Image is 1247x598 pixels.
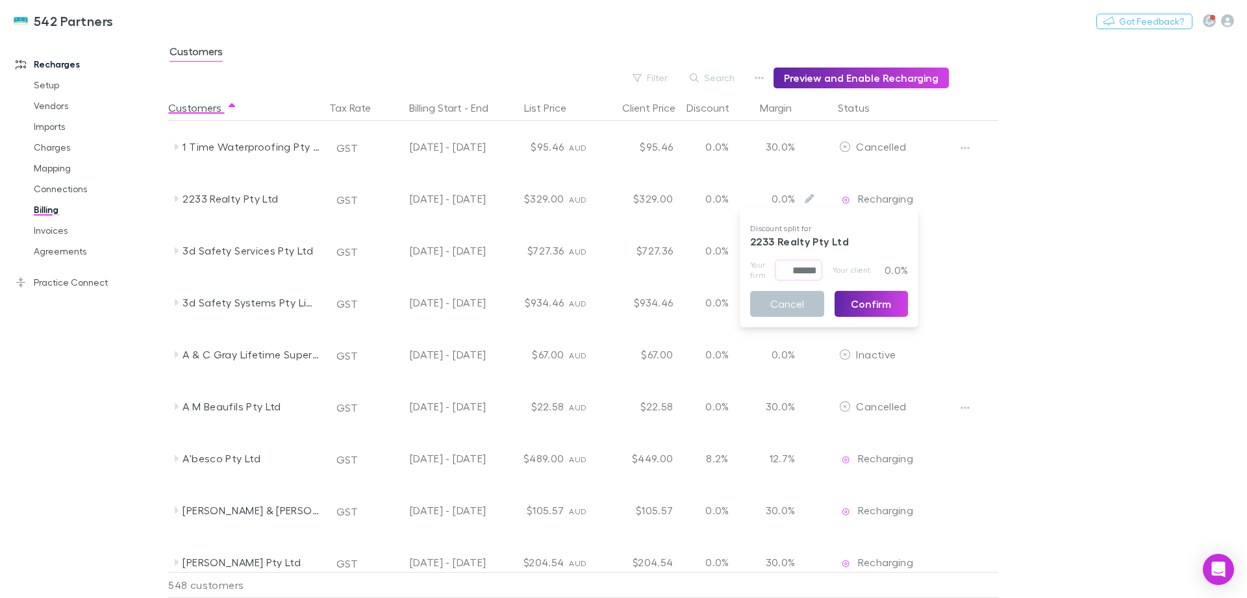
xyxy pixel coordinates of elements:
span: Your firm [750,260,775,280]
button: Cancel [750,291,824,317]
p: Discount split for [750,223,908,234]
p: 2233 Realty Pty Ltd [750,234,908,260]
p: 0.0% [874,260,908,280]
div: Open Intercom Messenger [1203,554,1234,585]
span: Your client [833,260,870,280]
button: Confirm [835,291,909,317]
